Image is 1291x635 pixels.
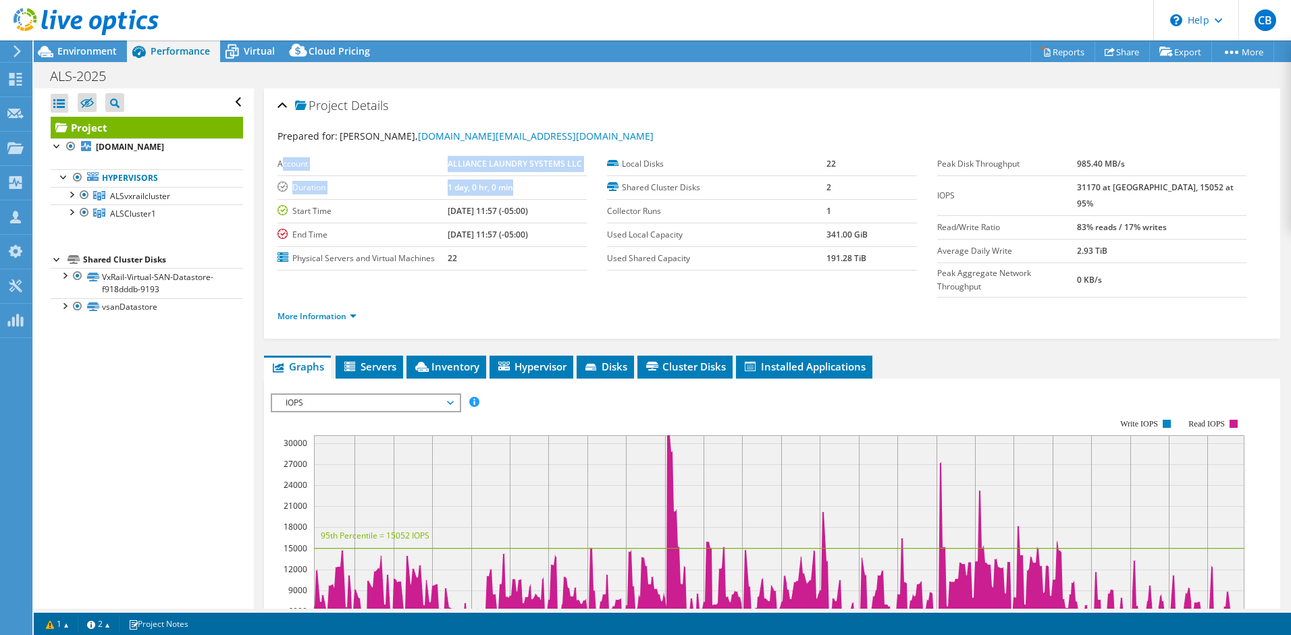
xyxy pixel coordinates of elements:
[78,615,120,632] a: 2
[288,584,307,596] text: 9000
[448,252,457,264] b: 22
[413,360,479,373] span: Inventory
[937,189,1078,202] label: IOPS
[351,97,388,113] span: Details
[496,360,567,373] span: Hypervisor
[342,360,396,373] span: Servers
[607,204,826,218] label: Collector Runs
[284,500,307,512] text: 21000
[51,268,243,298] a: VxRail-Virtual-SAN-Datastore-f918dddb-9193
[278,228,448,242] label: End Time
[826,205,831,217] b: 1
[1149,41,1212,62] a: Export
[119,615,198,632] a: Project Notes
[271,360,324,373] span: Graphs
[321,530,429,541] text: 95th Percentile = 15052 IOPS
[279,395,452,411] span: IOPS
[937,221,1078,234] label: Read/Write Ratio
[51,187,243,204] a: ALSvxrailcluster
[278,204,448,218] label: Start Time
[1077,245,1107,256] b: 2.93 TiB
[278,157,448,171] label: Account
[448,229,528,240] b: [DATE] 11:57 (-05:00)
[1211,41,1274,62] a: More
[51,117,243,138] a: Project
[937,267,1078,294] label: Peak Aggregate Network Throughput
[57,45,117,57] span: Environment
[607,157,826,171] label: Local Disks
[284,479,307,491] text: 24000
[607,252,826,265] label: Used Shared Capacity
[826,158,836,169] b: 22
[448,205,528,217] b: [DATE] 11:57 (-05:00)
[340,130,654,142] span: [PERSON_NAME],
[278,181,448,194] label: Duration
[51,169,243,187] a: Hypervisors
[448,182,513,193] b: 1 day, 0 hr, 0 min
[284,437,307,449] text: 30000
[448,158,582,169] b: ALLIANCE LAUNDRY SYSTEMS LLC
[607,181,826,194] label: Shared Cluster Disks
[96,141,164,153] b: [DOMAIN_NAME]
[284,521,307,532] text: 18000
[288,605,307,617] text: 6000
[826,229,868,240] b: 341.00 GiB
[1077,158,1125,169] b: 985.40 MB/s
[51,204,243,222] a: ALSCluster1
[607,228,826,242] label: Used Local Capacity
[110,208,156,219] span: ALSCluster1
[51,138,243,156] a: [DOMAIN_NAME]
[295,99,348,113] span: Project
[937,157,1078,171] label: Peak Disk Throughput
[1077,182,1234,209] b: 31170 at [GEOGRAPHIC_DATA], 15052 at 95%
[284,563,307,575] text: 12000
[1077,274,1102,285] b: 0 KB/s
[278,130,338,142] label: Prepared for:
[151,45,210,57] span: Performance
[83,252,243,268] div: Shared Cluster Disks
[278,310,357,322] a: More Information
[51,298,243,316] a: vsanDatastore
[110,190,170,202] span: ALSvxrailcluster
[309,45,370,57] span: Cloud Pricing
[278,252,448,265] label: Physical Servers and Virtual Machines
[826,182,831,193] b: 2
[1095,41,1150,62] a: Share
[418,130,654,142] a: [DOMAIN_NAME][EMAIL_ADDRESS][DOMAIN_NAME]
[1120,419,1158,429] text: Write IOPS
[644,360,726,373] span: Cluster Disks
[826,252,866,264] b: 191.28 TiB
[1255,9,1276,31] span: CB
[284,543,307,554] text: 15000
[44,69,127,84] h1: ALS-2025
[244,45,275,57] span: Virtual
[937,244,1078,258] label: Average Daily Write
[1077,221,1167,233] b: 83% reads / 17% writes
[1030,41,1095,62] a: Reports
[36,615,78,632] a: 1
[1170,14,1182,26] svg: \n
[743,360,866,373] span: Installed Applications
[583,360,627,373] span: Disks
[1188,419,1225,429] text: Read IOPS
[284,458,307,470] text: 27000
